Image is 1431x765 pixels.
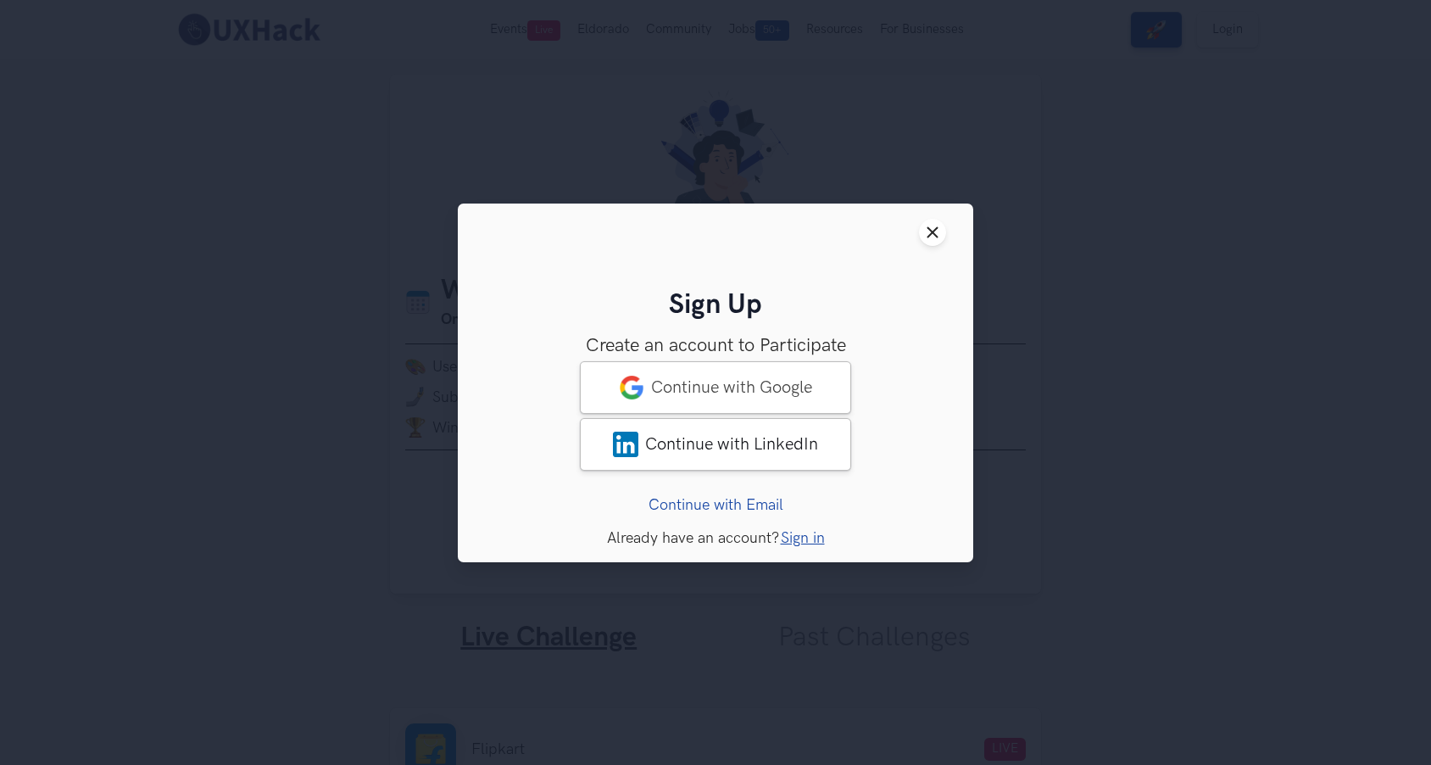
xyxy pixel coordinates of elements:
a: googleContinue with Google [580,360,851,413]
a: LinkedInContinue with LinkedIn [580,417,851,470]
h2: Sign Up [485,289,946,322]
span: Continue with Google [651,377,812,397]
img: LinkedIn [613,431,638,456]
img: google [619,374,644,399]
span: Continue with LinkedIn [645,433,818,454]
a: Sign in [781,528,825,546]
h3: Create an account to Participate [485,334,946,356]
span: Already have an account? [607,528,779,546]
a: Continue with Email [649,495,783,513]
